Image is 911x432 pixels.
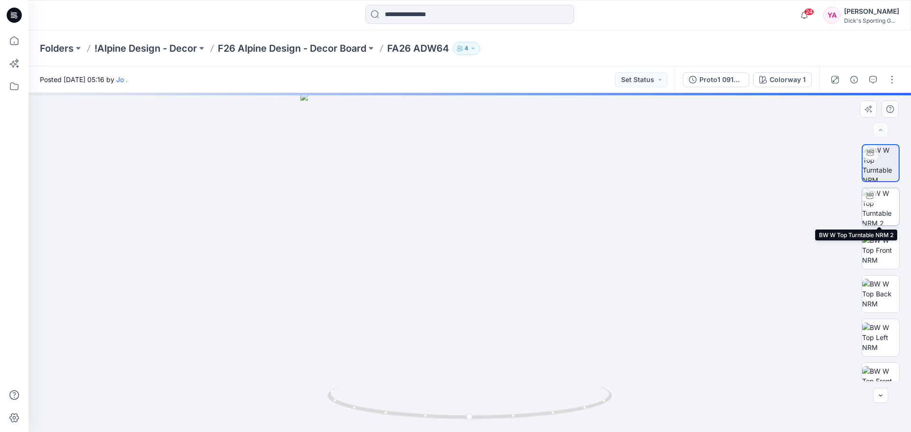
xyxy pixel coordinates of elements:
[862,235,899,265] img: BW W Top Front NRM
[40,42,74,55] a: Folders
[862,279,899,309] img: BW W Top Back NRM
[846,72,862,87] button: Details
[862,188,899,225] img: BW W Top Turntable NRM 2
[699,74,743,85] div: Proto1 091625
[770,74,806,85] div: Colorway 1
[387,42,449,55] p: FA26 ADW64
[844,17,899,24] div: Dick's Sporting G...
[863,145,899,181] img: BW W Top Turntable NRM
[465,43,468,54] p: 4
[823,7,840,24] div: YA
[40,74,128,84] span: Posted [DATE] 05:16 by
[116,75,128,83] a: Jo .
[683,72,749,87] button: Proto1 091625
[94,42,197,55] a: !Alpine Design - Decor
[804,8,814,16] span: 24
[753,72,812,87] button: Colorway 1
[844,6,899,17] div: [PERSON_NAME]
[218,42,366,55] a: F26 Alpine Design - Decor Board
[862,366,899,396] img: BW W Top Front Chest NRM
[862,322,899,352] img: BW W Top Left NRM
[453,42,480,55] button: 4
